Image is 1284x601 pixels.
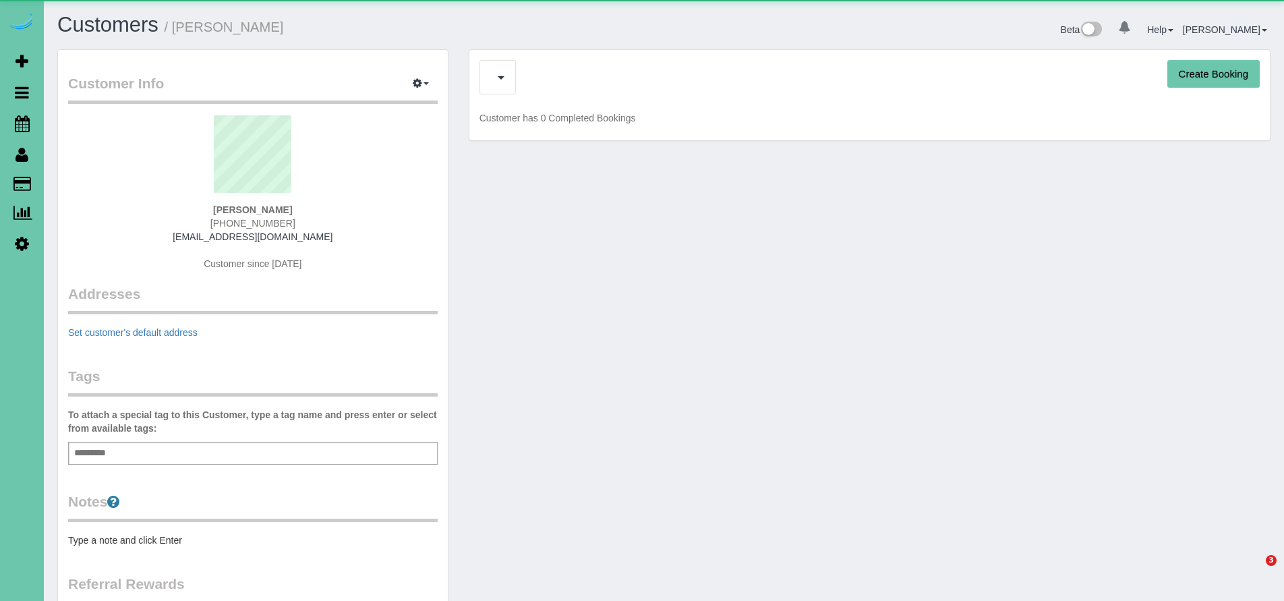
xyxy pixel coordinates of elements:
span: Customer since [DATE] [204,258,301,269]
span: 3 [1266,555,1277,566]
a: Customers [57,13,158,36]
small: / [PERSON_NAME] [165,20,284,34]
a: Set customer's default address [68,327,198,338]
legend: Notes [68,492,438,522]
a: Help [1147,24,1173,35]
a: [PERSON_NAME] [1183,24,1267,35]
a: [EMAIL_ADDRESS][DOMAIN_NAME] [173,231,332,242]
span: [PHONE_NUMBER] [210,218,295,229]
img: Automaid Logo [8,13,35,32]
img: New interface [1080,22,1102,39]
legend: Tags [68,366,438,397]
strong: [PERSON_NAME] [213,204,292,215]
label: To attach a special tag to this Customer, type a tag name and press enter or select from availabl... [68,408,438,435]
p: Customer has 0 Completed Bookings [479,111,1260,125]
a: Beta [1061,24,1103,35]
legend: Customer Info [68,74,438,104]
pre: Type a note and click Enter [68,534,438,547]
button: Create Booking [1167,60,1260,88]
iframe: Intercom live chat [1238,555,1271,588]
